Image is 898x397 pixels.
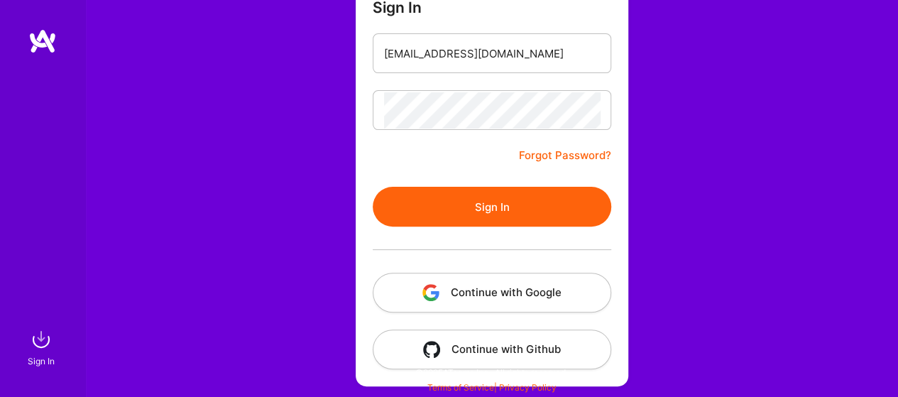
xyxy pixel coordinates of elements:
[373,330,611,369] button: Continue with Github
[27,325,55,354] img: sign in
[499,382,557,393] a: Privacy Policy
[423,341,440,358] img: icon
[30,325,55,369] a: sign inSign In
[373,273,611,312] button: Continue with Google
[519,147,611,164] a: Forgot Password?
[384,36,600,72] input: Email...
[427,382,494,393] a: Terms of Service
[28,28,57,54] img: logo
[85,354,898,390] div: © 2025 ATeams Inc., All rights reserved.
[28,354,55,369] div: Sign In
[427,382,557,393] span: |
[422,284,439,301] img: icon
[373,187,611,227] button: Sign In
